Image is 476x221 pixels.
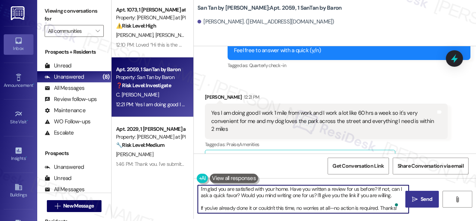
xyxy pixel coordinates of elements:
div: All Messages [45,186,84,193]
a: Inbox [4,34,33,54]
i:  [412,196,418,202]
span: • [27,118,28,123]
i:  [96,28,100,34]
span: Amenities [239,141,259,148]
span: Praise , [226,141,239,148]
a: Buildings [4,181,33,201]
div: All Messages [45,84,84,92]
div: Prospects [37,149,111,157]
button: New Message [47,200,102,212]
span: • [26,155,27,160]
button: Share Conversation via email [393,158,469,174]
div: Review follow-ups [45,95,97,103]
div: Hi there [PERSON_NAME]! I just wanted to check in and ask if you are happy with your home. Feel f... [234,38,459,54]
strong: 🔧 Risk Level: Medium [116,142,164,148]
div: Property: San Tan by Baron [116,73,185,81]
div: Apt. 2029, 1 [PERSON_NAME] at [PERSON_NAME] [116,125,185,133]
span: Send [421,195,432,203]
img: ResiDesk Logo [11,6,26,20]
div: Maintenance [45,107,86,114]
i:  [454,196,460,202]
div: WO Follow-ups [45,118,90,126]
div: 1:46 PM: Thank you. I've submitted a work order on your behalf and notified the site team. Please... [116,161,446,167]
i:  [55,203,60,209]
div: Prospects + Residents [37,48,111,56]
div: Apt. 2059, 1 SanTan by Baron [116,66,185,73]
button: Get Conversation Link [328,158,389,174]
div: Property: [PERSON_NAME] at [PERSON_NAME] [116,14,185,22]
span: • [33,82,34,87]
strong: ❓ Risk Level: Investigate [116,82,171,89]
textarea: To enrich screen reader interactions, please activate Accessibility in Grammarly extension settings [198,185,409,213]
div: Tagged as: [228,60,470,71]
span: Share Conversation via email [398,162,464,170]
span: Get Conversation Link [332,162,384,170]
div: Tagged as: [205,139,448,150]
label: Viewing conversations for [45,5,104,25]
div: Unread [45,62,71,70]
div: Unanswered [45,73,84,81]
span: [PERSON_NAME] [116,151,153,158]
div: Unread [45,174,71,182]
span: [PERSON_NAME] [116,32,155,38]
span: C. [PERSON_NAME] [116,91,159,98]
div: Unanswered [45,163,84,171]
div: [PERSON_NAME] [205,93,448,104]
button: Send [405,191,439,208]
div: Yes I am doing good I work 1 mile from work and I work a lot like 60 hrs a week so it's very conv... [211,109,436,133]
div: (8) [101,71,111,83]
strong: ⚠️ Risk Level: High [116,22,156,29]
span: Quarterly check-in [249,62,286,69]
b: San Tan by [PERSON_NAME]: Apt. 2059, 1 SanTan by Baron [197,4,341,12]
div: 12:21 PM [242,93,260,101]
a: Site Visit • [4,108,33,128]
span: New Message [63,202,94,210]
div: [PERSON_NAME]. ([EMAIL_ADDRESS][DOMAIN_NAME]) [197,18,334,26]
div: Property: [PERSON_NAME] at [PERSON_NAME] [116,133,185,141]
input: All communities [48,25,92,37]
a: Insights • [4,144,33,164]
span: [PERSON_NAME] [155,32,193,38]
div: Escalate [45,129,74,137]
div: Apt. 1073, 1 [PERSON_NAME] at [PERSON_NAME] [116,6,185,14]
